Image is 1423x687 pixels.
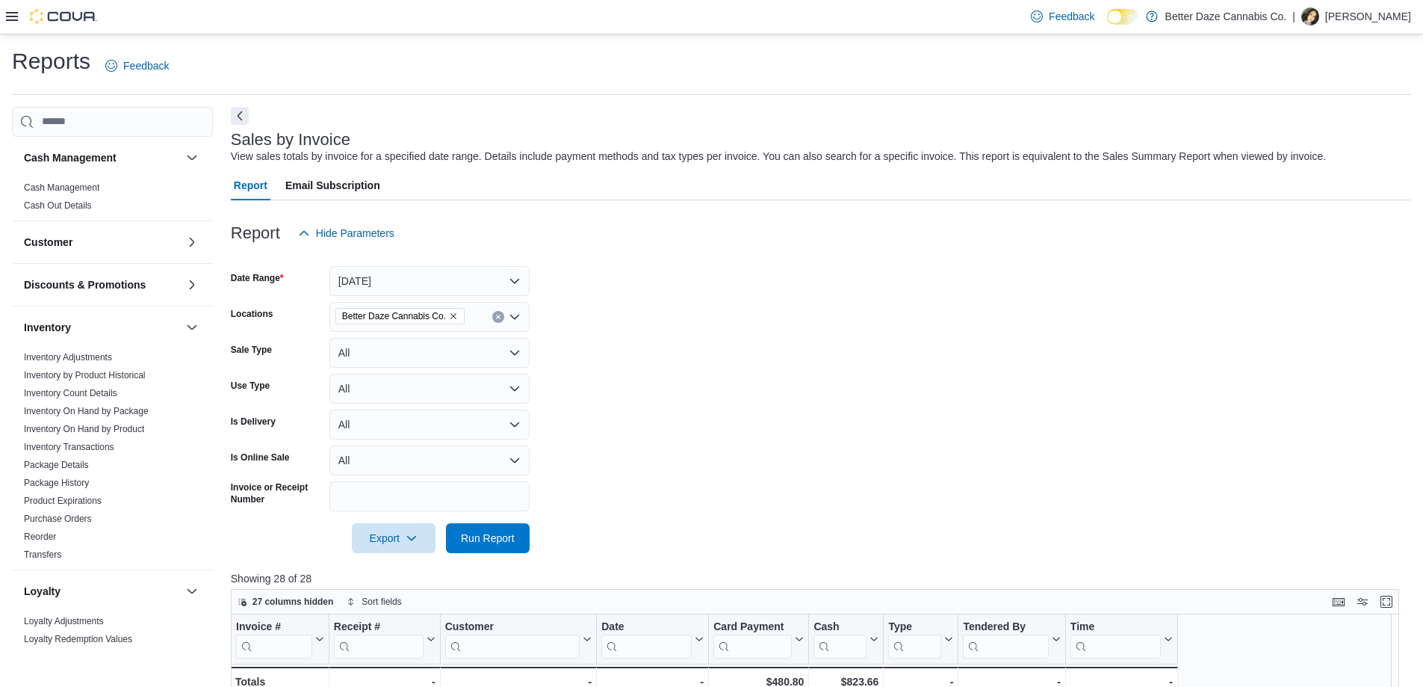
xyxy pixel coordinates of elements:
input: Dark Mode [1107,9,1138,25]
span: Better Daze Cannabis Co. [342,309,446,324]
button: Cash Management [183,149,201,167]
button: Sort fields [341,593,407,611]
button: Invoice # [236,620,324,659]
span: Inventory Adjustments [24,351,112,363]
span: Package History [24,477,89,489]
div: Invoice # [236,620,312,635]
a: Feedback [99,51,175,81]
h3: Loyalty [24,584,61,599]
button: Export [352,523,435,553]
div: View sales totals by invoice for a specified date range. Details include payment methods and tax ... [231,149,1326,164]
a: Inventory Transactions [24,442,114,452]
label: Invoice or Receipt Number [231,481,323,505]
span: Inventory On Hand by Package [24,405,149,417]
span: Feedback [1049,9,1094,24]
span: Reorder [24,531,56,543]
span: Inventory Count Details [24,387,117,399]
button: Inventory [183,318,201,336]
button: Remove Better Daze Cannabis Co. from selection in this group [449,312,458,321]
span: Loyalty Adjustments [24,615,104,627]
div: Type [888,620,941,659]
label: Locations [231,308,273,320]
label: Sale Type [231,344,272,356]
button: Loyalty [24,584,180,599]
div: Customer [444,620,580,635]
p: Better Daze Cannabis Co. [1165,7,1287,25]
a: Inventory On Hand by Package [24,406,149,416]
span: 27 columns hidden [252,596,334,608]
p: | [1292,7,1295,25]
label: Date Range [231,272,284,284]
button: Customer [444,620,592,659]
div: Time [1070,620,1161,635]
button: Discounts & Promotions [183,276,201,294]
h3: Customer [24,235,72,250]
div: Cash [813,620,866,659]
label: Use Type [231,380,270,392]
span: Better Daze Cannabis Co. [335,308,465,324]
a: Inventory by Product Historical [24,370,146,381]
a: Loyalty Redemption Values [24,634,132,644]
button: Discounts & Promotions [24,277,180,292]
span: Package Details [24,459,89,471]
div: Time [1070,620,1161,659]
img: Cova [30,9,97,24]
button: All [329,410,530,440]
span: Inventory Transactions [24,441,114,453]
a: Product Expirations [24,496,102,506]
span: Sort fields [362,596,401,608]
button: [DATE] [329,266,530,296]
span: Feedback [123,58,169,73]
span: Cash Out Details [24,200,92,212]
a: Package Details [24,460,89,470]
a: Inventory Adjustments [24,352,112,363]
h3: Inventory [24,320,71,335]
h3: Sales by Invoice [231,131,350,149]
div: Card Payment [713,620,792,635]
span: Export [361,523,427,553]
button: All [329,446,530,475]
button: Display options [1354,593,1371,611]
button: Keyboard shortcuts [1330,593,1348,611]
span: Email Subscription [285,170,380,200]
a: Transfers [24,549,61,560]
label: Is Delivery [231,416,276,428]
div: Tendered By [963,620,1048,659]
a: Inventory On Hand by Product [24,424,144,434]
a: Purchase Orders [24,514,92,524]
button: All [329,374,530,404]
span: Inventory by Product Historical [24,369,146,381]
span: Hide Parameters [316,226,394,241]
a: Cash Management [24,182,99,193]
p: Showing 28 of 28 [231,571,1411,586]
button: Cash [813,620,878,659]
a: Cash Out Details [24,200,92,211]
button: Enter fullscreen [1377,593,1395,611]
a: Feedback [1025,1,1100,31]
div: Invoice # [236,620,312,659]
button: Customer [183,233,201,251]
button: All [329,338,530,368]
button: Next [231,107,249,125]
div: Cash [813,620,866,635]
span: Purchase Orders [24,513,92,525]
div: Loyalty [12,612,213,654]
div: Inventory [12,348,213,570]
button: Time [1070,620,1173,659]
h3: Report [231,224,280,242]
button: Run Report [446,523,530,553]
a: Loyalty Adjustments [24,616,104,626]
h1: Reports [12,46,90,76]
button: Inventory [24,320,180,335]
button: Type [888,620,953,659]
div: Receipt # [334,620,424,635]
button: Card Payment [713,620,804,659]
label: Is Online Sale [231,452,290,463]
h3: Discounts & Promotions [24,277,146,292]
div: Customer [444,620,580,659]
button: Hide Parameters [292,218,400,248]
div: Tendered By [963,620,1048,635]
div: Rocio Garcia [1301,7,1319,25]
